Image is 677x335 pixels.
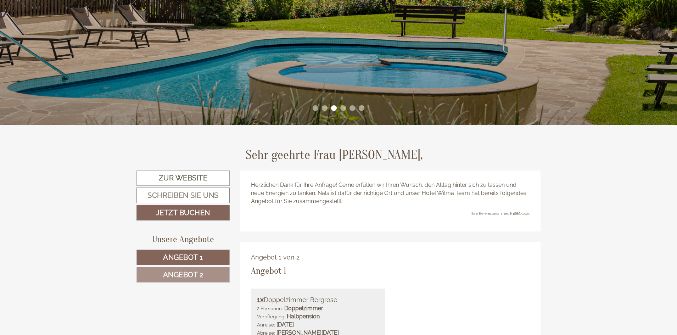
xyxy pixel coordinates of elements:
a: Zur Website [136,171,230,186]
h1: Sehr geehrte Frau [PERSON_NAME], [246,148,423,162]
b: 1x [257,295,264,304]
span: Angebot 1 von 2 [251,253,300,261]
b: Halbpension [287,313,320,320]
small: 20:43 [11,34,114,39]
small: Verpflegung: [257,314,285,319]
small: 2 Personen: [257,306,283,311]
button: Senden [228,184,279,199]
div: [DATE] [127,5,153,17]
div: Unsere Angebote [136,233,230,246]
b: [DATE] [276,321,294,328]
small: Anreise: [257,322,275,328]
b: Doppelzimmer [284,305,323,312]
span: Ihre Referenznummer: R1686/2025 [471,212,530,216]
div: Doppelzimmer Bergrose [257,295,379,305]
span: Angebot 2 [163,270,203,279]
a: Jetzt buchen [136,205,230,220]
div: Angebot 1 [251,264,286,278]
span: Angebot 1 [163,253,203,262]
div: [GEOGRAPHIC_DATA] [11,21,114,26]
div: Guten Tag, wie können wir Ihnen helfen? [5,19,118,41]
p: Herzlichen Dank für Ihre Anfrage! Gerne erfüllen wir Ihren Wunsch, den Alltag hinter sich zu lass... [251,181,530,206]
a: Schreiben Sie uns [136,188,230,203]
